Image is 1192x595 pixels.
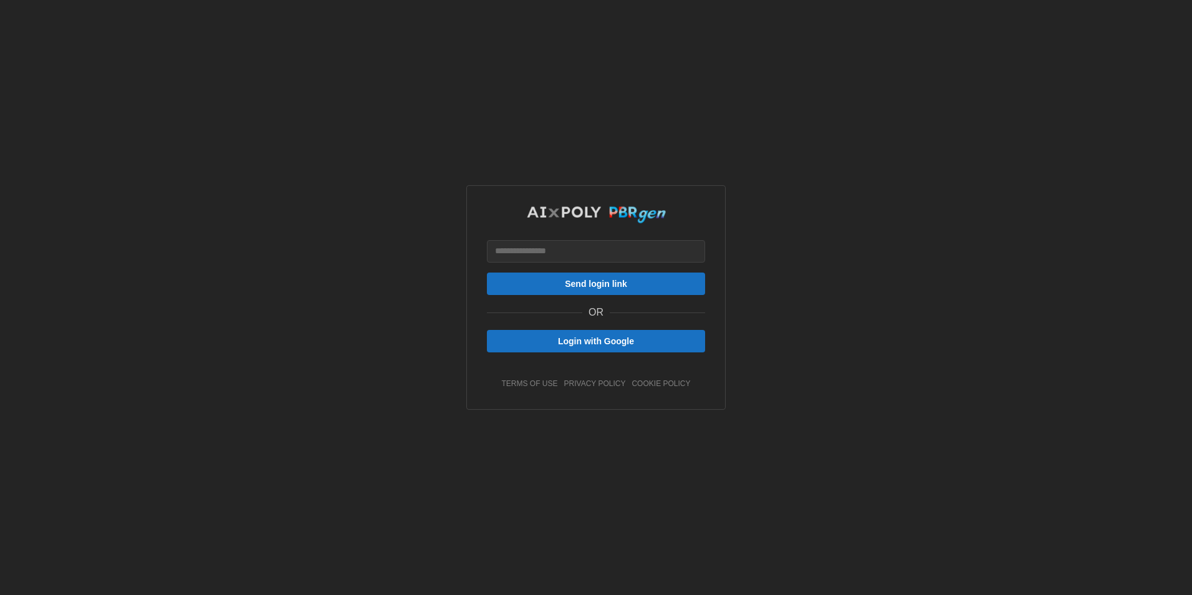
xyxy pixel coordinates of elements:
span: Login with Google [558,331,634,352]
a: terms of use [502,379,558,389]
button: Login with Google [487,330,705,352]
a: cookie policy [632,379,690,389]
button: Send login link [487,273,705,295]
a: privacy policy [564,379,626,389]
img: AIxPoly PBRgen [526,206,666,224]
span: Send login link [565,273,627,294]
p: OR [589,305,603,321]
